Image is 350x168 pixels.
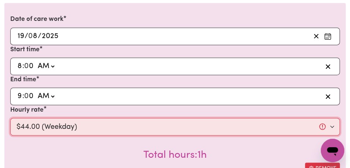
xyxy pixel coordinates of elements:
span: 0 [24,93,29,100]
input: -- [17,91,22,102]
span: / [25,32,28,40]
iframe: Button to launch messaging window [321,139,344,162]
span: Total hours worked: 1 hour [143,150,207,160]
span: 0 [28,33,33,40]
button: Clear date [310,31,322,42]
input: -- [17,31,25,42]
label: End time [10,75,36,85]
span: : [22,92,24,100]
span: : [22,62,24,70]
button: Enter the date of care work [322,31,334,42]
input: -- [17,61,22,72]
label: Start time [10,45,40,55]
span: 0 [24,63,29,70]
label: Date of care work [10,15,63,24]
input: -- [25,61,34,72]
input: -- [25,91,34,102]
input: -- [29,31,38,42]
input: ---- [41,31,59,42]
label: Hourly rate [10,105,44,115]
span: / [38,32,41,40]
